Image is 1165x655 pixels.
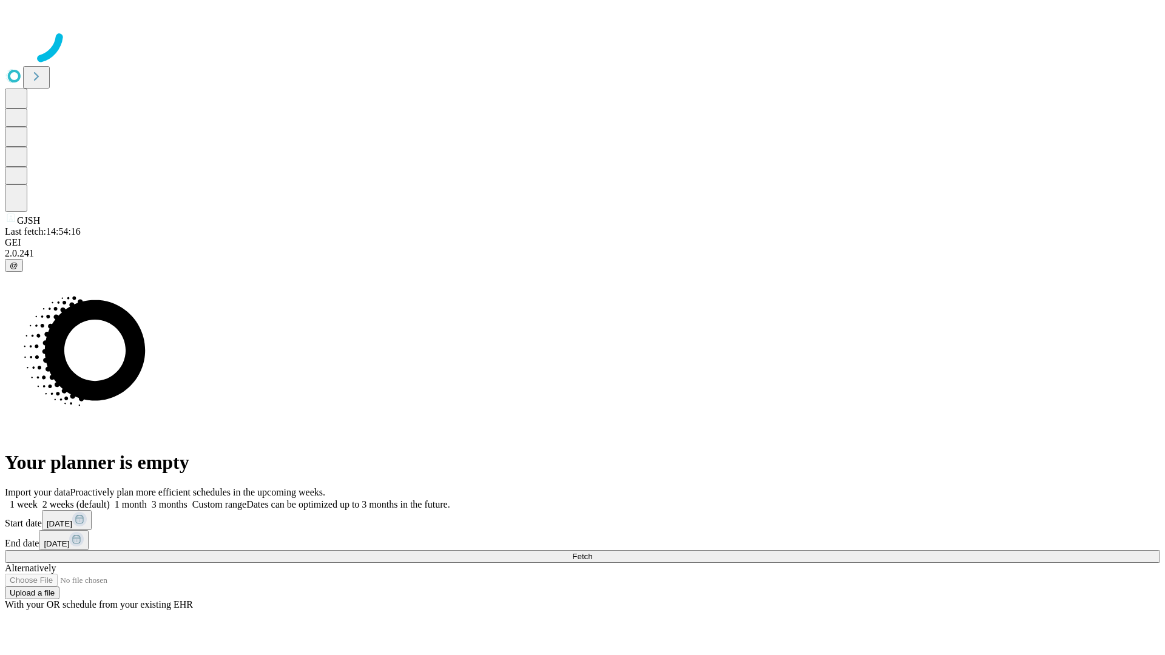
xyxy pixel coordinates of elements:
[70,487,325,497] span: Proactively plan more efficient schedules in the upcoming weeks.
[5,550,1160,563] button: Fetch
[192,499,246,509] span: Custom range
[42,499,110,509] span: 2 weeks (default)
[5,510,1160,530] div: Start date
[115,499,147,509] span: 1 month
[5,259,23,272] button: @
[5,599,193,610] span: With your OR schedule from your existing EHR
[152,499,187,509] span: 3 months
[5,248,1160,259] div: 2.0.241
[5,563,56,573] span: Alternatively
[10,261,18,270] span: @
[17,215,40,226] span: GJSH
[10,499,38,509] span: 1 week
[5,237,1160,248] div: GEI
[42,510,92,530] button: [DATE]
[5,226,81,237] span: Last fetch: 14:54:16
[5,530,1160,550] div: End date
[246,499,450,509] span: Dates can be optimized up to 3 months in the future.
[5,487,70,497] span: Import your data
[572,552,592,561] span: Fetch
[5,451,1160,474] h1: Your planner is empty
[47,519,72,528] span: [DATE]
[39,530,89,550] button: [DATE]
[5,586,59,599] button: Upload a file
[44,539,69,548] span: [DATE]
